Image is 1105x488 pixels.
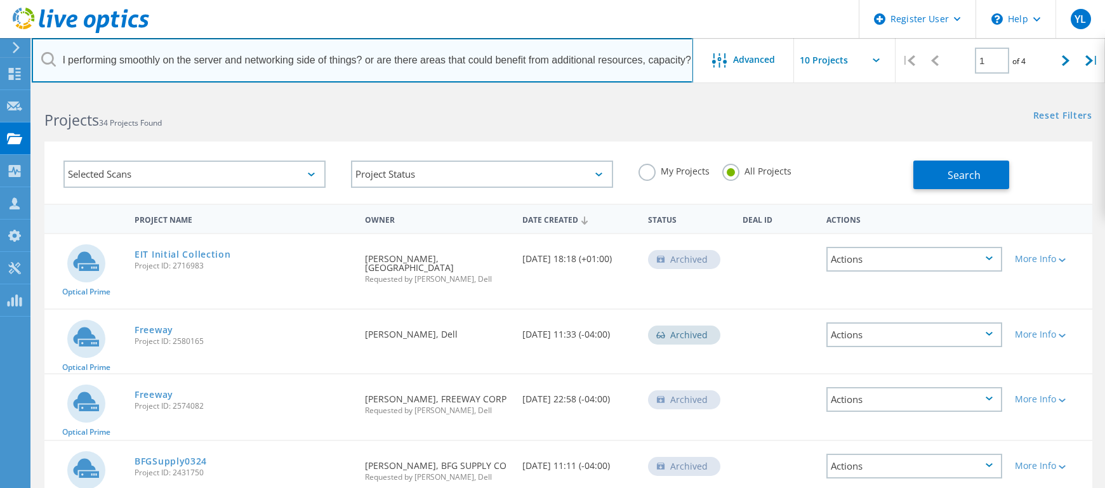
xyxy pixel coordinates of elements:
span: YL [1075,14,1086,24]
div: Project Name [128,207,359,230]
svg: \n [991,13,1003,25]
div: Archived [648,457,720,476]
div: [PERSON_NAME], Dell [359,310,516,352]
div: [PERSON_NAME], [GEOGRAPHIC_DATA] [359,234,516,296]
div: Date Created [516,207,642,231]
div: More Info [1015,395,1086,404]
button: Search [913,161,1009,189]
div: Archived [648,390,720,409]
a: Freeway [135,390,173,399]
div: [DATE] 22:58 (-04:00) [516,374,642,416]
input: Search projects by name, owner, ID, company, etc [32,38,693,82]
div: Archived [648,326,720,345]
div: | [1079,38,1105,83]
div: Actions [826,322,1002,347]
a: Reset Filters [1033,111,1092,122]
div: Actions [826,454,1002,478]
b: Projects [44,110,99,130]
span: Requested by [PERSON_NAME], Dell [365,275,510,283]
div: Selected Scans [63,161,326,188]
div: Owner [359,207,516,230]
div: Actions [820,207,1009,230]
span: Advanced [733,55,775,64]
span: Requested by [PERSON_NAME], Dell [365,407,510,414]
div: [DATE] 11:33 (-04:00) [516,310,642,352]
div: More Info [1015,254,1086,263]
div: Project Status [351,161,613,188]
span: of 4 [1012,56,1026,67]
div: | [896,38,922,83]
label: My Projects [639,164,710,176]
div: [PERSON_NAME], FREEWAY CORP [359,374,516,427]
span: Optical Prime [62,288,110,296]
span: Optical Prime [62,364,110,371]
div: Deal Id [736,207,820,230]
span: Project ID: 2580165 [135,338,352,345]
div: Status [642,207,736,230]
span: Project ID: 2431750 [135,469,352,477]
div: [DATE] 18:18 (+01:00) [516,234,642,276]
span: Requested by [PERSON_NAME], Dell [365,473,510,481]
a: Live Optics Dashboard [13,27,149,36]
a: EIT Initial Collection [135,250,230,259]
span: Project ID: 2574082 [135,402,352,410]
span: Project ID: 2716983 [135,262,352,270]
div: Archived [648,250,720,269]
a: Freeway [135,326,173,334]
span: Optical Prime [62,428,110,436]
a: BFGSupply0324 [135,457,207,466]
label: All Projects [722,164,791,176]
div: More Info [1015,330,1086,339]
div: [DATE] 11:11 (-04:00) [516,441,642,483]
div: More Info [1015,461,1086,470]
div: Actions [826,387,1002,412]
span: 34 Projects Found [99,117,162,128]
div: Actions [826,247,1002,272]
span: Search [948,168,981,182]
